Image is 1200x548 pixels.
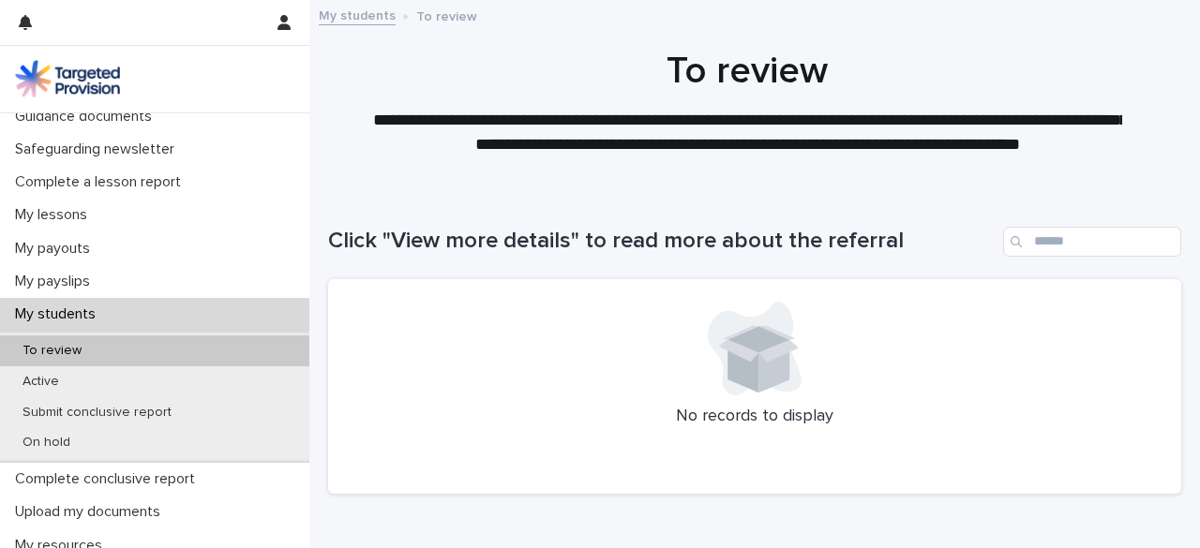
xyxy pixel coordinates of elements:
input: Search [1003,227,1181,257]
p: My payslips [7,273,105,290]
p: No records to display [351,407,1159,427]
img: M5nRWzHhSzIhMunXDL62 [15,60,120,97]
p: Guidance documents [7,108,167,126]
a: My students [319,4,396,25]
p: To review [7,343,97,359]
h1: Click "View more details" to read more about the referral [328,228,996,255]
p: To review [416,5,477,25]
p: Upload my documents [7,503,175,521]
p: My students [7,305,111,323]
p: My lessons [7,206,102,224]
p: Safeguarding newsletter [7,141,189,158]
p: Submit conclusive report [7,405,187,421]
p: My payouts [7,240,105,258]
p: Complete a lesson report [7,173,196,191]
p: Active [7,374,74,390]
h1: To review [328,49,1167,94]
p: On hold [7,435,85,451]
p: Complete conclusive report [7,470,210,488]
